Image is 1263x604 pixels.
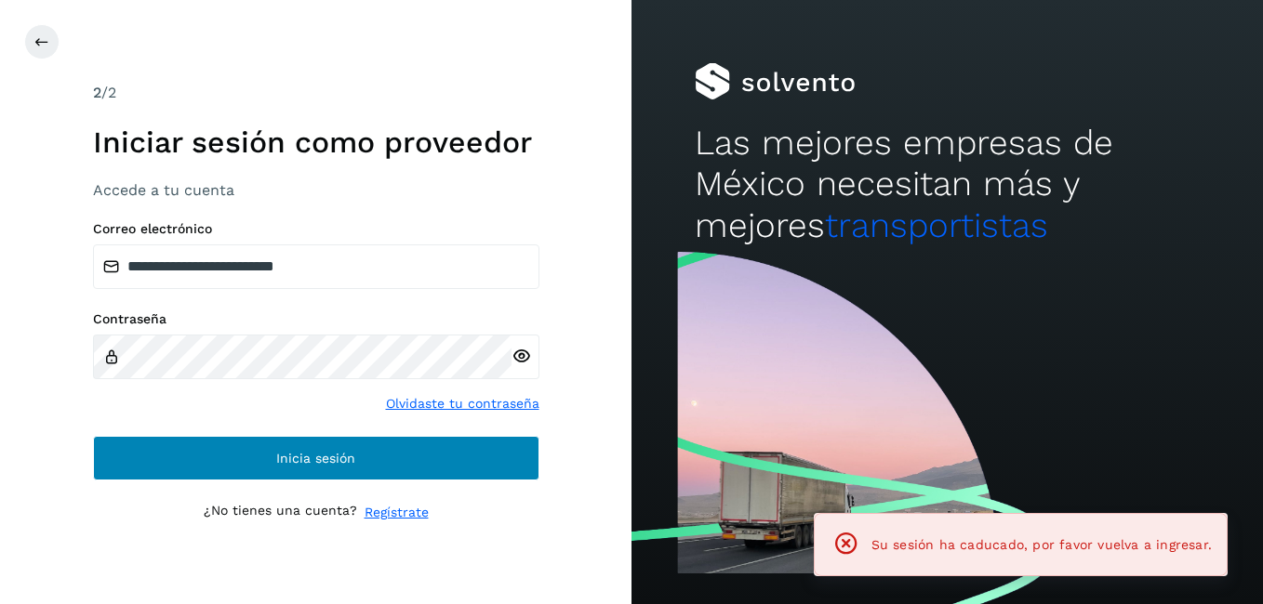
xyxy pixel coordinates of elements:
[93,181,539,199] h3: Accede a tu cuenta
[93,221,539,237] label: Correo electrónico
[386,394,539,414] a: Olvidaste tu contraseña
[93,82,539,104] div: /2
[93,436,539,480] button: Inicia sesión
[825,205,1048,245] span: transportistas
[204,503,357,522] p: ¿No tienes una cuenta?
[695,123,1200,246] h2: Las mejores empresas de México necesitan más y mejores
[93,311,539,327] label: Contraseña
[365,503,429,522] a: Regístrate
[93,84,101,101] span: 2
[871,537,1212,552] span: Su sesión ha caducado, por favor vuelva a ingresar.
[276,452,355,465] span: Inicia sesión
[93,125,539,160] h1: Iniciar sesión como proveedor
